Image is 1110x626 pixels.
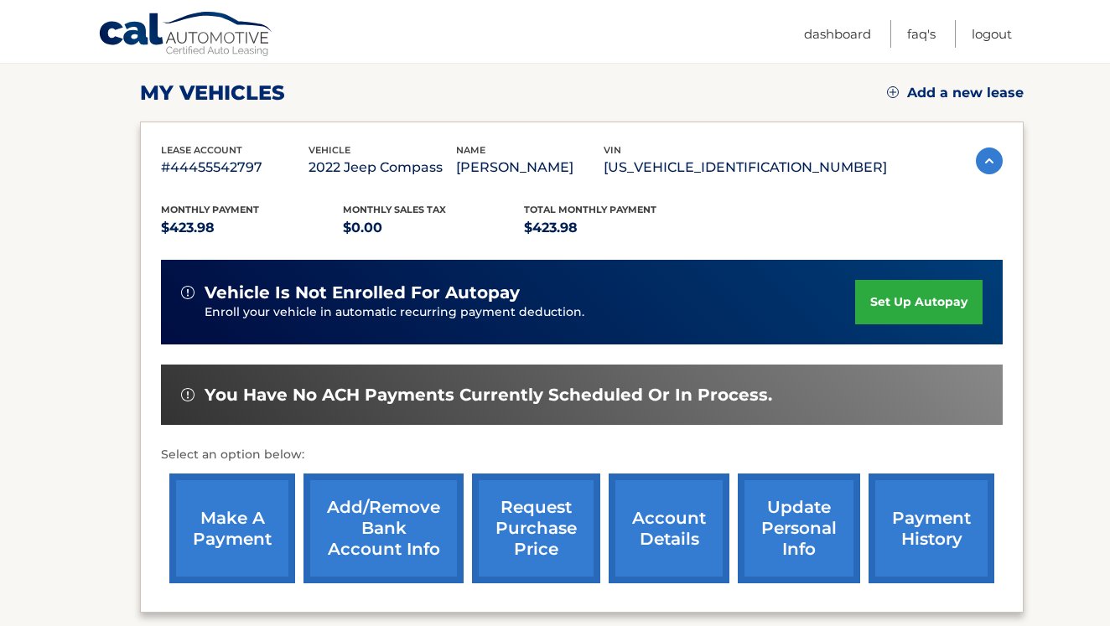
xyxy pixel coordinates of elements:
span: name [456,144,485,156]
p: [US_VEHICLE_IDENTIFICATION_NUMBER] [604,156,887,179]
p: 2022 Jeep Compass [309,156,456,179]
a: Logout [972,20,1012,48]
img: alert-white.svg [181,286,195,299]
a: make a payment [169,473,295,583]
p: [PERSON_NAME] [456,156,604,179]
span: vin [604,144,621,156]
a: update personal info [738,473,860,583]
img: accordion-active.svg [976,147,1003,174]
p: #44455542797 [161,156,309,179]
a: FAQ's [907,20,936,48]
a: account details [609,473,729,583]
p: $423.98 [524,216,706,240]
a: payment history [869,473,994,583]
p: Enroll your vehicle in automatic recurring payment deduction. [205,303,855,322]
span: lease account [161,144,242,156]
p: $423.98 [161,216,343,240]
a: set up autopay [855,280,983,324]
a: Cal Automotive [98,11,274,59]
p: $0.00 [343,216,525,240]
a: Add a new lease [887,85,1024,101]
span: vehicle [309,144,350,156]
img: alert-white.svg [181,388,195,401]
span: vehicle is not enrolled for autopay [205,282,520,303]
img: add.svg [887,86,899,98]
h2: my vehicles [140,80,285,106]
a: Add/Remove bank account info [303,473,464,583]
a: Dashboard [804,20,871,48]
span: Total Monthly Payment [524,204,656,215]
p: Select an option below: [161,445,1003,465]
a: request purchase price [472,473,600,583]
span: Monthly sales Tax [343,204,446,215]
span: You have no ACH payments currently scheduled or in process. [205,385,772,406]
span: Monthly Payment [161,204,259,215]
